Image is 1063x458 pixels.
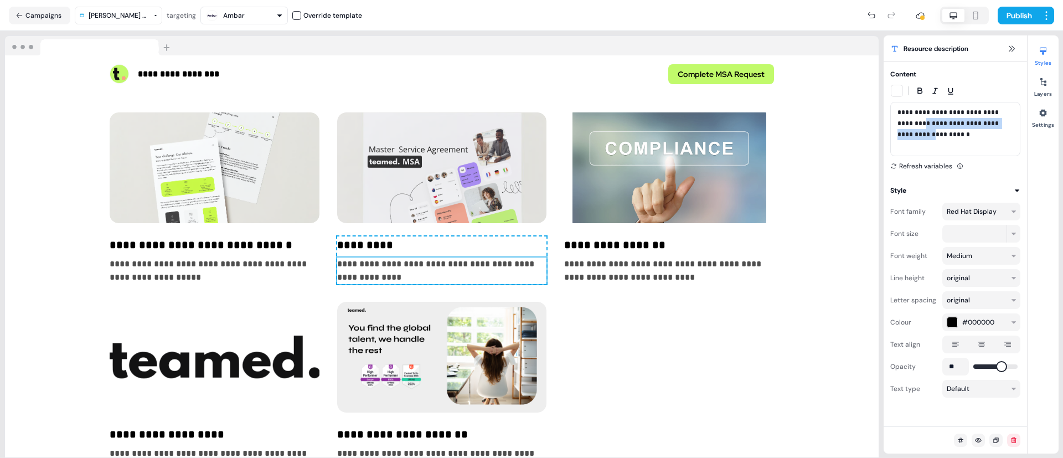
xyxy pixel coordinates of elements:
[890,69,916,80] div: Content
[890,380,938,398] div: Text type
[942,203,1020,220] button: Red Hat Display
[890,185,906,196] div: Style
[1028,42,1059,66] button: Styles
[223,10,245,21] div: Ambar
[890,336,938,353] div: Text align
[947,383,969,394] div: Default
[303,10,362,21] div: Override template
[947,295,970,306] div: original
[947,206,1008,217] div: Red Hat Display
[890,291,938,309] div: Letter spacing
[962,317,994,328] span: #000000
[337,112,547,223] img: Thumbnail image
[110,302,319,413] img: Thumbnail image
[564,112,774,223] img: Thumbnail image
[1028,73,1059,97] button: Layers
[200,7,288,24] button: Ambar
[947,250,972,261] div: Medium
[890,161,952,172] button: Refresh variables
[890,203,938,220] div: Font family
[110,112,319,223] img: Thumbnail image
[89,10,149,21] div: [PERSON_NAME] Template - Proposal
[337,302,547,413] img: Thumbnail image
[890,358,938,375] div: Opacity
[890,247,938,265] div: Font weight
[167,10,196,21] div: targeting
[942,313,1020,331] button: #000000
[890,225,938,243] div: Font size
[947,272,970,284] div: original
[1028,104,1059,128] button: Settings
[890,313,938,331] div: Colour
[904,43,968,54] span: Resource description
[998,7,1039,24] button: Publish
[668,64,774,84] button: Complete MSA Request
[5,36,175,56] img: Browser topbar
[446,64,774,84] div: Complete MSA Request
[9,7,70,24] button: Campaigns
[890,185,1020,196] button: Style
[890,269,938,287] div: Line height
